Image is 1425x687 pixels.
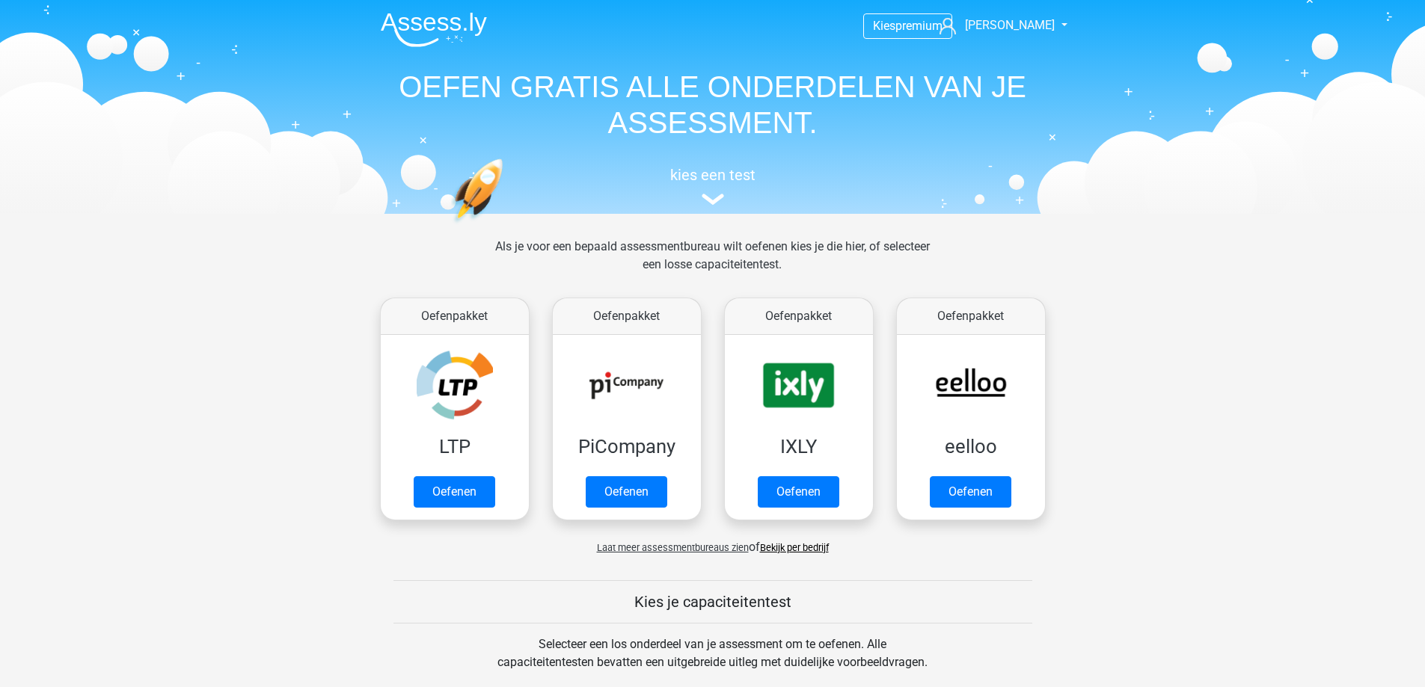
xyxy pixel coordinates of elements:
span: premium [895,19,943,33]
span: [PERSON_NAME] [965,18,1055,32]
h1: OEFEN GRATIS ALLE ONDERDELEN VAN JE ASSESSMENT. [369,69,1057,141]
a: Bekijk per bedrijf [760,542,829,553]
img: Assessly [381,12,487,47]
span: Laat meer assessmentbureaus zien [597,542,749,553]
h5: Kies je capaciteitentest [393,593,1032,611]
span: Kies [873,19,895,33]
a: Kiespremium [864,16,951,36]
div: of [369,526,1057,556]
a: [PERSON_NAME] [934,16,1056,34]
a: Oefenen [414,476,495,508]
a: kies een test [369,166,1057,206]
h5: kies een test [369,166,1057,184]
a: Oefenen [930,476,1011,508]
a: Oefenen [758,476,839,508]
div: Als je voor een bepaald assessmentbureau wilt oefenen kies je die hier, of selecteer een losse ca... [483,238,942,292]
img: assessment [702,194,724,205]
img: oefenen [451,158,561,294]
a: Oefenen [586,476,667,508]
